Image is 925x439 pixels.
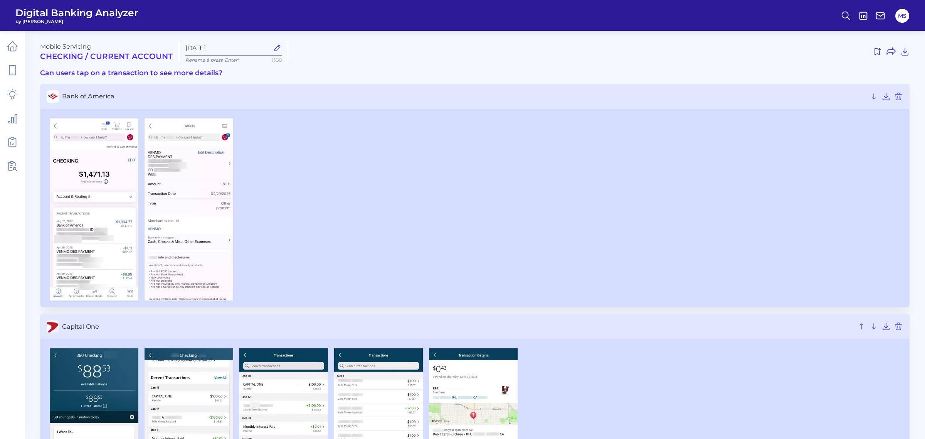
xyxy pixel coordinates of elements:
span: Capital One [62,323,854,330]
p: Rename & press 'Enter' [185,57,282,63]
h2: Checking / Current Account [40,52,173,61]
div: Mobile Servicing [40,43,173,61]
span: Bank of America [62,93,866,100]
span: by [PERSON_NAME] [15,19,138,24]
img: Bank of America [145,118,233,301]
img: Bank of America [50,118,138,301]
span: Digital Banking Analyzer [15,7,138,19]
button: MS [895,9,909,23]
h3: Can users tap on a transaction to see more details? [40,69,910,78]
span: 11/50 [271,57,282,63]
